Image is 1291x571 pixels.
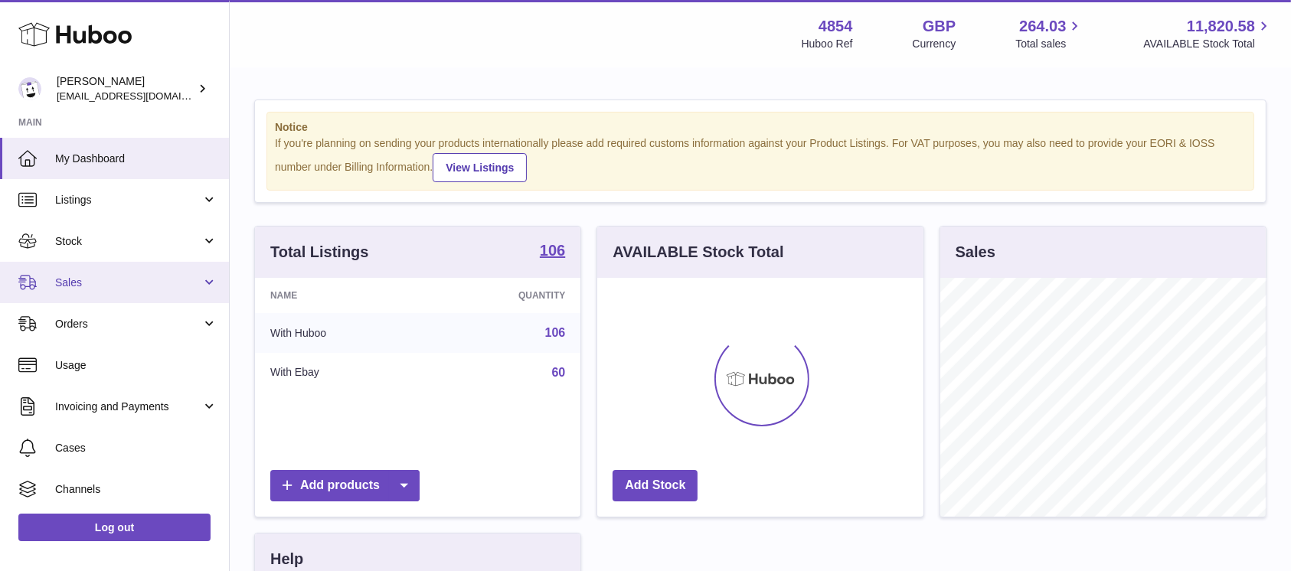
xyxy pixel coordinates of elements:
[1143,37,1273,51] span: AVAILABLE Stock Total
[802,37,853,51] div: Huboo Ref
[1143,16,1273,51] a: 11,820.58 AVAILABLE Stock Total
[1015,16,1083,51] a: 264.03 Total sales
[55,234,201,249] span: Stock
[55,400,201,414] span: Invoicing and Payments
[57,74,194,103] div: [PERSON_NAME]
[55,193,201,207] span: Listings
[275,136,1246,182] div: If you're planning on sending your products internationally please add required customs informati...
[55,276,201,290] span: Sales
[55,358,217,373] span: Usage
[540,243,565,258] strong: 106
[55,441,217,455] span: Cases
[1187,16,1255,37] span: 11,820.58
[270,470,420,501] a: Add products
[433,153,527,182] a: View Listings
[1019,16,1066,37] span: 264.03
[1015,37,1083,51] span: Total sales
[270,242,369,263] h3: Total Listings
[613,242,783,263] h3: AVAILABLE Stock Total
[545,326,566,339] a: 106
[55,317,201,331] span: Orders
[427,278,580,313] th: Quantity
[255,353,427,393] td: With Ebay
[913,37,956,51] div: Currency
[275,120,1246,135] strong: Notice
[18,77,41,100] img: jimleo21@yahoo.gr
[270,549,303,569] h3: Help
[18,514,211,541] a: Log out
[55,152,217,166] span: My Dashboard
[255,313,427,353] td: With Huboo
[819,16,853,37] strong: 4854
[540,243,565,261] a: 106
[552,366,566,379] a: 60
[956,242,995,263] h3: Sales
[255,278,427,313] th: Name
[57,90,225,102] span: [EMAIL_ADDRESS][DOMAIN_NAME]
[613,470,698,501] a: Add Stock
[923,16,956,37] strong: GBP
[55,482,217,497] span: Channels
